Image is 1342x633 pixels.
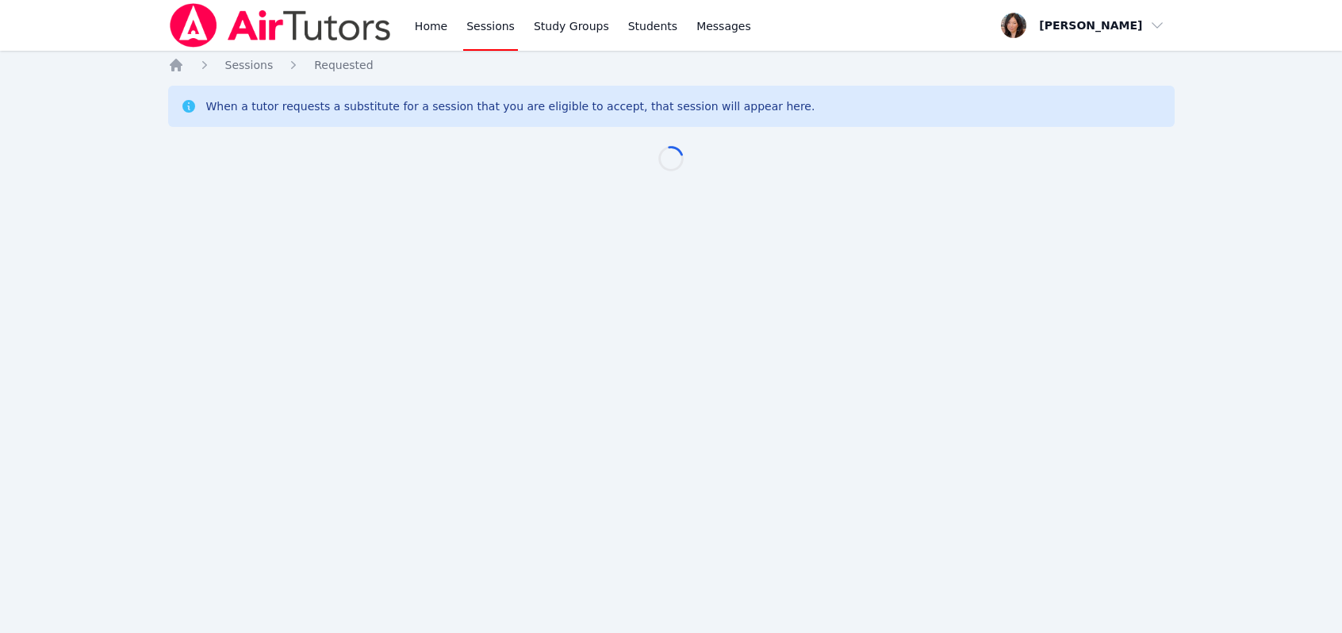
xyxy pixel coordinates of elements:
img: Air Tutors [168,3,393,48]
a: Sessions [225,57,274,73]
span: Requested [314,59,373,71]
span: Messages [696,18,751,34]
a: Requested [314,57,373,73]
div: When a tutor requests a substitute for a session that you are eligible to accept, that session wi... [206,98,815,114]
nav: Breadcrumb [168,57,1175,73]
span: Sessions [225,59,274,71]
